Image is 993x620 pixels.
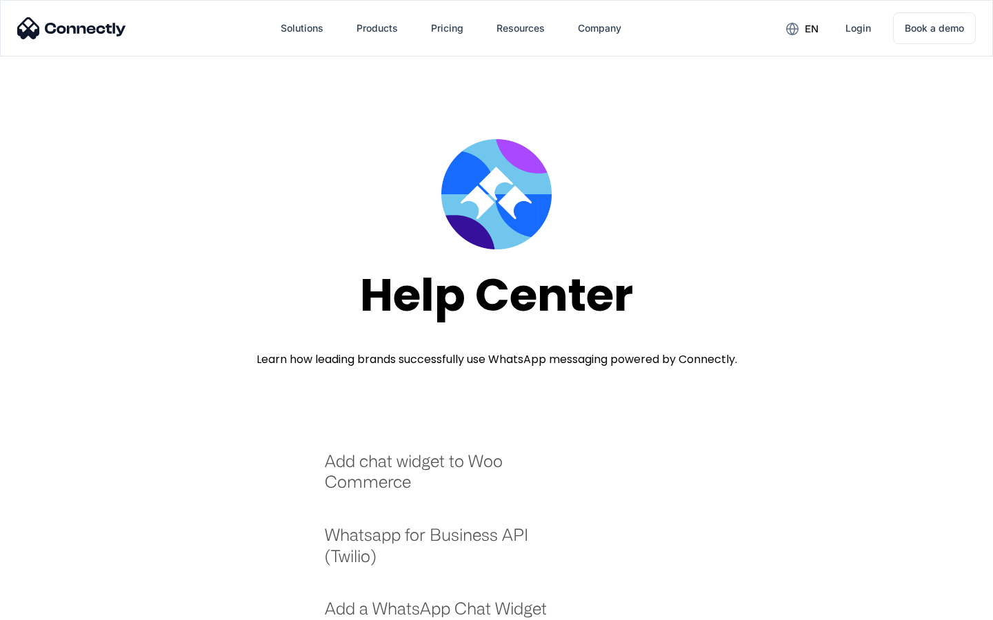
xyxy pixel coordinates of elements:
[325,451,565,506] a: Add chat widget to Woo Commerce
[357,19,398,38] div: Products
[17,17,126,39] img: Connectly Logo
[834,12,882,45] a: Login
[281,19,323,38] div: Solutions
[420,12,474,45] a: Pricing
[578,19,621,38] div: Company
[257,351,737,368] div: Learn how leading brands successfully use WhatsApp messaging powered by Connectly.
[325,524,565,580] a: Whatsapp for Business API (Twilio)
[893,12,976,44] a: Book a demo
[496,19,545,38] div: Resources
[360,270,633,320] div: Help Center
[28,596,83,615] ul: Language list
[845,19,871,38] div: Login
[805,19,819,39] div: en
[431,19,463,38] div: Pricing
[14,596,83,615] aside: Language selected: English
